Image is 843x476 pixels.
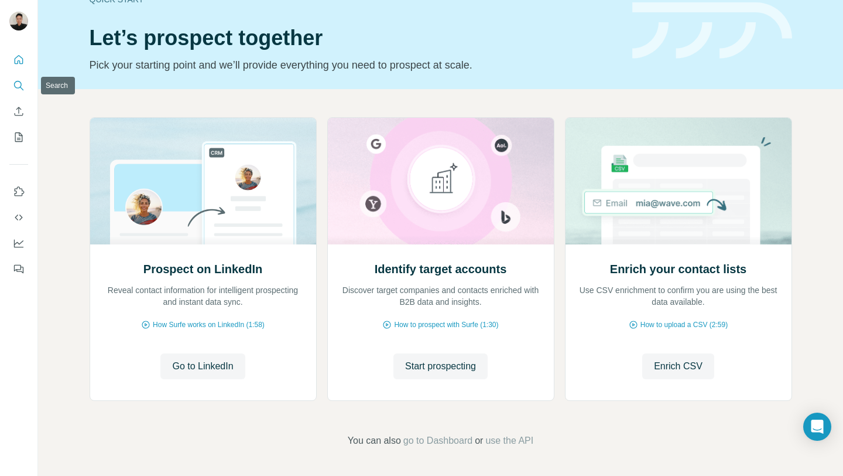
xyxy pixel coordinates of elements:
[160,353,245,379] button: Go to LinkedIn
[610,261,746,277] h2: Enrich your contact lists
[143,261,262,277] h2: Prospect on LinkedIn
[153,319,265,330] span: How Surfe works on LinkedIn (1:58)
[565,118,792,244] img: Enrich your contact lists
[640,319,728,330] span: How to upload a CSV (2:59)
[172,359,233,373] span: Go to LinkedIn
[375,261,507,277] h2: Identify target accounts
[642,353,714,379] button: Enrich CSV
[9,12,28,30] img: Avatar
[577,284,780,308] p: Use CSV enrichment to confirm you are using the best data available.
[327,118,554,244] img: Identify target accounts
[403,434,472,448] button: go to Dashboard
[654,359,702,373] span: Enrich CSV
[485,434,533,448] button: use the API
[9,259,28,280] button: Feedback
[90,26,618,50] h1: Let’s prospect together
[340,284,542,308] p: Discover target companies and contacts enriched with B2B data and insights.
[475,434,483,448] span: or
[90,57,618,73] p: Pick your starting point and we’ll provide everything you need to prospect at scale.
[9,127,28,148] button: My lists
[9,233,28,254] button: Dashboard
[632,2,792,59] img: banner
[405,359,476,373] span: Start prospecting
[348,434,401,448] span: You can also
[102,284,304,308] p: Reveal contact information for intelligent prospecting and instant data sync.
[803,413,831,441] div: Open Intercom Messenger
[393,353,488,379] button: Start prospecting
[9,207,28,228] button: Use Surfe API
[9,75,28,96] button: Search
[394,319,498,330] span: How to prospect with Surfe (1:30)
[9,101,28,122] button: Enrich CSV
[9,49,28,70] button: Quick start
[90,118,317,244] img: Prospect on LinkedIn
[9,181,28,202] button: Use Surfe on LinkedIn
